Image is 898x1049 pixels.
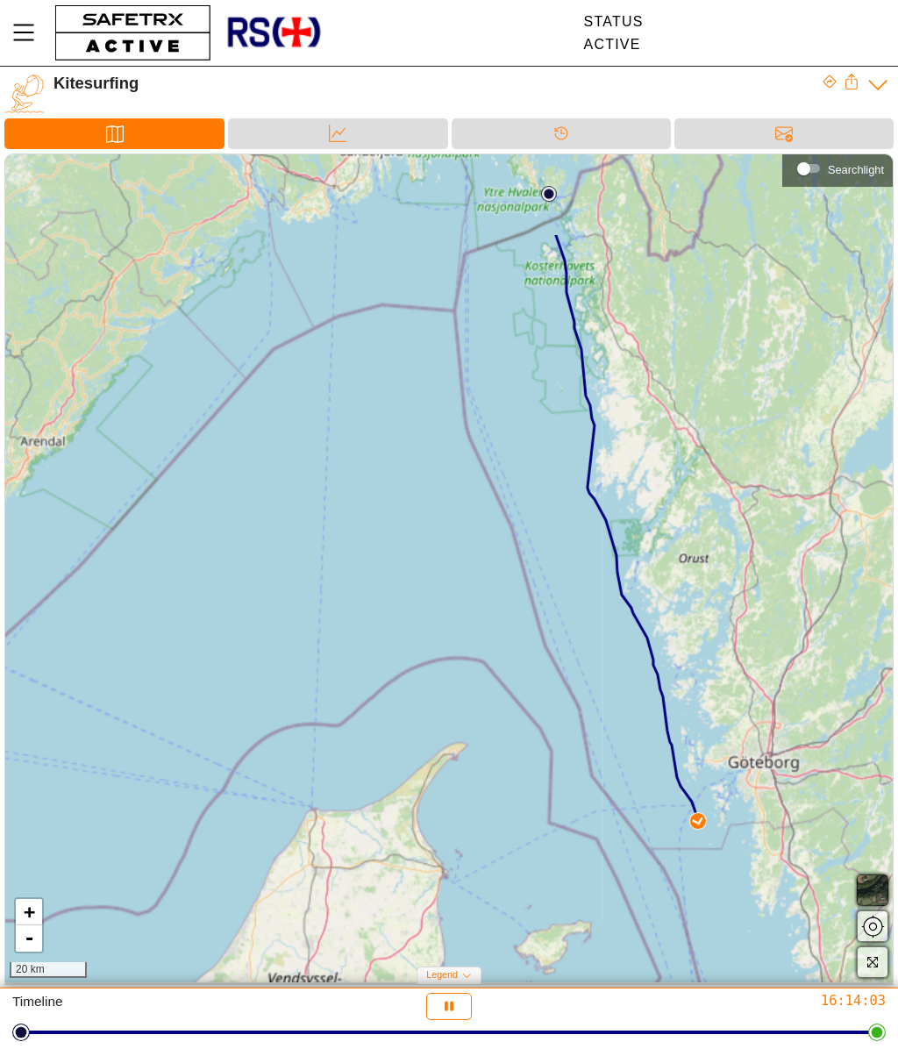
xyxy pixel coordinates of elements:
img: PathDirectionCurrent.svg [690,813,705,828]
div: Searchlight [828,163,884,176]
div: Active [584,37,644,53]
img: RescueLogo.png [225,4,322,61]
div: Searchlight [791,155,884,182]
img: PathStart.svg [541,186,557,202]
a: Zoom in [16,899,42,925]
span: Legend [426,969,458,980]
a: Zoom out [16,925,42,952]
div: Kitesurfing [53,74,822,93]
div: Map [4,118,224,149]
div: 20 km [10,962,87,978]
div: Status [584,14,644,30]
img: KITE_SURFING.svg [4,74,45,114]
div: Data [228,118,447,149]
div: Timeline [12,993,301,1020]
div: Timeline [452,118,671,149]
div: 16:14:03 [597,993,886,1010]
div: Messages [674,118,894,149]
